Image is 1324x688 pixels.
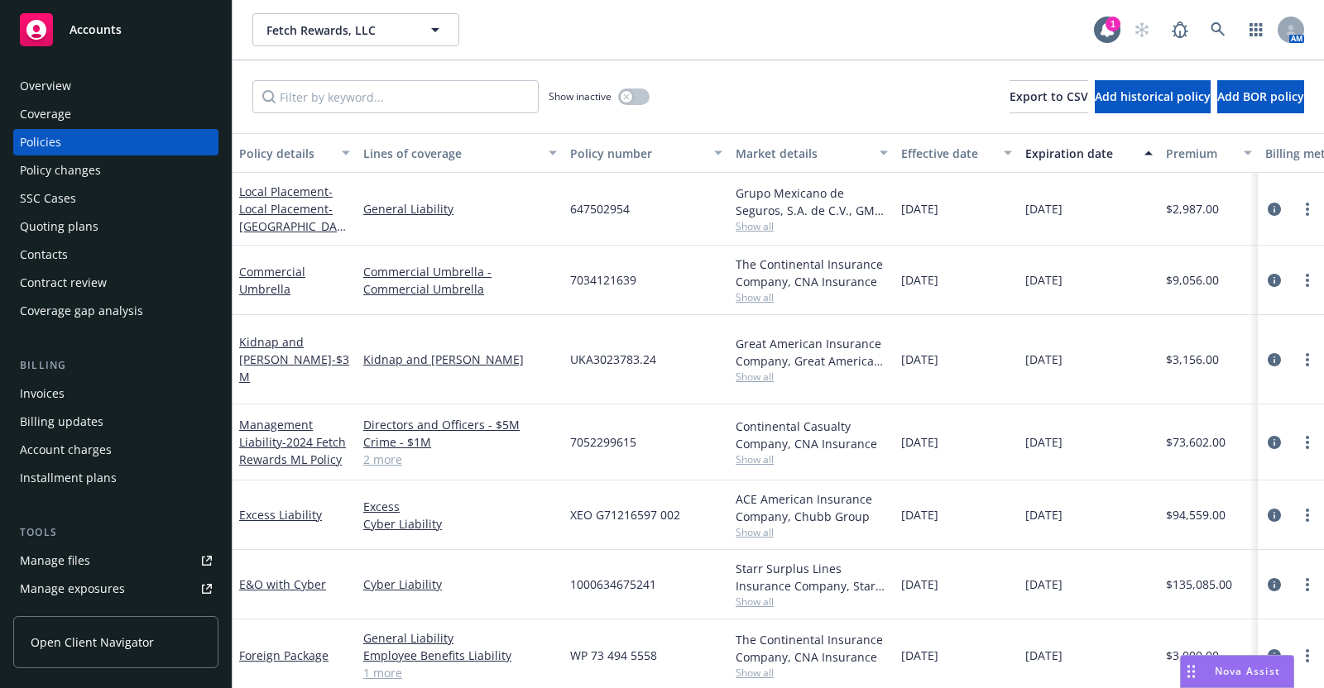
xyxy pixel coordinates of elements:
a: Search [1202,13,1235,46]
span: [DATE] [901,200,938,217]
a: Coverage gap analysis [13,298,218,324]
div: Policy details [239,145,332,162]
span: [DATE] [901,433,938,451]
div: Contacts [20,241,68,268]
span: $2,987.00 [1166,200,1219,217]
a: Overview [13,73,218,99]
div: Manage files [20,547,90,574]
span: [DATE] [1025,647,1063,664]
span: [DATE] [901,351,938,368]
a: more [1298,350,1317,370]
a: Crime - $1M [363,433,557,451]
a: Directors and Officers - $5M [363,416,557,433]
span: $94,559.00 [1166,506,1226,523]
span: $135,085.00 [1166,576,1232,593]
a: circleInformation [1264,270,1284,290]
span: Add BOR policy [1217,88,1304,104]
span: [DATE] [901,576,938,593]
a: 2 more [363,451,557,468]
a: circleInformation [1264,432,1284,452]
div: Expiration date [1025,145,1135,162]
a: more [1298,505,1317,525]
div: ACE American Insurance Company, Chubb Group [736,490,888,525]
a: more [1298,199,1317,219]
a: circleInformation [1264,350,1284,370]
div: Manage exposures [20,576,125,602]
span: Show inactive [549,89,612,103]
a: Quoting plans [13,213,218,240]
a: Coverage [13,101,218,127]
a: Excess Liability [239,507,322,523]
a: Start snowing [1125,13,1158,46]
div: Grupo Mexicano de Seguros, S.A. de C.V., GMX Seguros [736,184,888,219]
div: Policy number [570,145,704,162]
button: Nova Assist [1180,655,1294,688]
div: Invoices [20,380,65,407]
a: Employee Benefits Liability [363,647,557,664]
div: The Continental Insurance Company, CNA Insurance [736,631,888,666]
span: [DATE] [1025,506,1063,523]
span: Export to CSV [1010,88,1088,104]
a: Cyber Liability [363,515,557,533]
a: Excess [363,498,557,515]
span: 1000634675241 [570,576,656,593]
button: Add historical policy [1095,80,1211,113]
a: Account charges [13,437,218,463]
span: [DATE] [1025,576,1063,593]
span: $9,056.00 [1166,271,1219,289]
span: - $3M [239,351,349,385]
div: Premium [1166,145,1234,162]
span: Show all [736,452,888,466]
span: Accounts [70,23,122,36]
a: Local Placement [239,184,348,286]
a: E&O with Cyber [239,576,326,592]
a: more [1298,646,1317,666]
div: SSC Cases [20,185,76,212]
a: Installment plans [13,465,218,491]
span: [DATE] [901,506,938,523]
a: Switch app [1240,13,1273,46]
div: Billing [13,357,218,374]
div: 1 [1106,17,1120,31]
a: Policy changes [13,157,218,184]
div: Policies [20,129,61,155]
a: circleInformation [1264,199,1284,219]
a: Policies [13,129,218,155]
a: more [1298,270,1317,290]
a: Commercial Umbrella [239,264,305,297]
span: Show all [736,290,888,304]
button: Effective date [895,133,1019,173]
a: Contacts [13,241,218,268]
div: Drag to move [1181,656,1202,687]
span: Open Client Navigator [31,633,154,651]
div: Installment plans [20,465,117,491]
span: [DATE] [1025,433,1063,451]
a: Accounts [13,7,218,53]
div: Account charges [20,437,112,463]
a: circleInformation [1264,575,1284,595]
a: Manage files [13,547,218,574]
a: more [1298,432,1317,452]
span: [DATE] [901,271,938,289]
button: Expiration date [1019,133,1159,173]
a: circleInformation [1264,505,1284,525]
a: Invoices [13,380,218,407]
span: 7034121639 [570,271,636,289]
a: Contract review [13,270,218,296]
a: Foreign Package [239,647,329,663]
button: Market details [729,133,895,173]
div: Coverage gap analysis [20,298,143,324]
span: UKA3023783.24 [570,351,656,368]
div: Policy changes [20,157,101,184]
a: Kidnap and [PERSON_NAME] [363,351,557,368]
a: Report a Bug [1163,13,1197,46]
span: Show all [736,219,888,233]
span: 7052299615 [570,433,636,451]
span: $3,000.00 [1166,647,1219,664]
div: Billing updates [20,408,103,435]
span: - 2024 Fetch Rewards ML Policy [239,434,346,467]
span: 647502954 [570,200,630,217]
a: Manage exposures [13,576,218,602]
div: Coverage [20,101,71,127]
